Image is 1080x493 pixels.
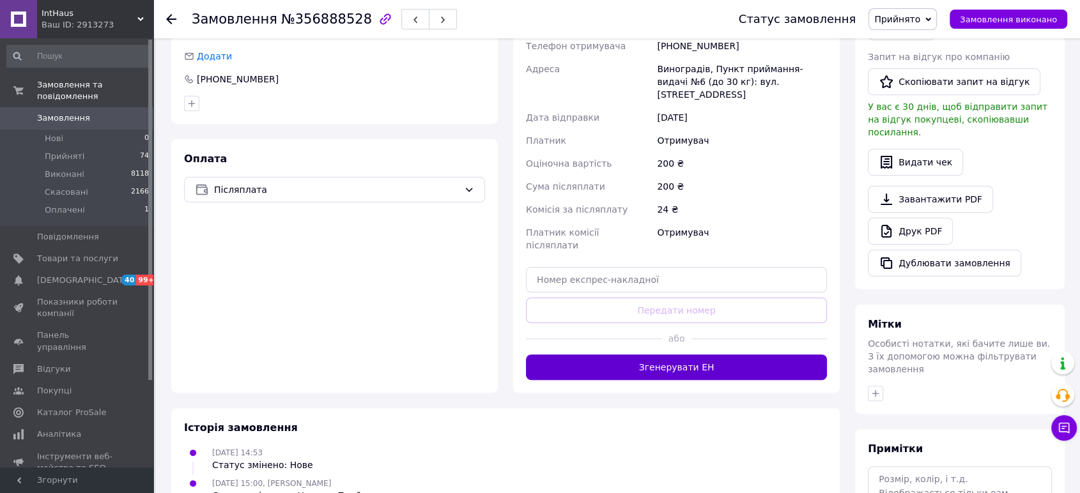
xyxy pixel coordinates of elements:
[868,68,1040,95] button: Скопіювати запит на відгук
[37,231,99,243] span: Повідомлення
[45,133,63,144] span: Нові
[42,8,137,19] span: IntHaus
[45,169,84,180] span: Виконані
[42,19,153,31] div: Ваш ID: 2913273
[212,448,263,457] span: [DATE] 14:53
[654,34,829,57] div: [PHONE_NUMBER]
[140,151,149,162] span: 74
[131,169,149,180] span: 8118
[526,204,628,215] span: Комісія за післяплату
[136,275,157,285] span: 99+
[45,186,88,198] span: Скасовані
[1051,415,1077,441] button: Чат з покупцем
[37,253,118,264] span: Товари та послуги
[868,186,993,213] a: Завантажити PDF
[654,221,829,257] div: Отримувач
[131,186,149,198] span: 2166
[212,479,331,488] span: [DATE] 15:00, [PERSON_NAME]
[874,14,920,24] span: Прийнято
[45,151,84,162] span: Прийняті
[526,158,612,169] span: Оціночна вартість
[192,11,277,27] span: Замовлення
[37,429,81,440] span: Аналітика
[184,153,227,165] span: Оплата
[868,218,953,245] a: Друк PDF
[166,13,176,26] div: Повернутися назад
[868,250,1021,277] button: Дублювати замовлення
[196,73,280,86] div: [PHONE_NUMBER]
[281,11,372,27] span: №356888528
[37,451,118,474] span: Інструменти веб-майстра та SEO
[37,330,118,353] span: Панель управління
[526,227,599,250] span: Платник комісії післяплати
[868,318,902,330] span: Мітки
[960,15,1057,24] span: Замовлення виконано
[197,51,232,61] span: Додати
[526,64,560,74] span: Адреса
[654,129,829,152] div: Отримувач
[214,183,459,197] span: Післяплата
[526,267,827,292] input: Номер експрес-накладної
[654,175,829,198] div: 200 ₴
[526,112,599,123] span: Дата відправки
[37,407,106,418] span: Каталог ProSale
[37,79,153,102] span: Замовлення та повідомлення
[526,135,566,146] span: Платник
[37,363,70,375] span: Відгуки
[661,332,691,345] span: або
[868,102,1047,137] span: У вас є 30 днів, щоб відправити запит на відгук покупцеві, скопіювавши посилання.
[526,181,605,192] span: Сума післяплати
[184,421,298,434] span: Історія замовлення
[654,57,829,106] div: Виноградів, Пункт приймання-видачі №6 (до 30 кг): вул. [STREET_ADDRESS]
[654,106,829,129] div: [DATE]
[868,52,1010,62] span: Запит на відгук про компанію
[45,204,85,216] span: Оплачені
[37,296,118,319] span: Показники роботи компанії
[37,112,90,124] span: Замовлення
[526,354,827,380] button: Згенерувати ЕН
[739,13,856,26] div: Статус замовлення
[868,338,1050,374] span: Особисті нотатки, які бачите лише ви. З їх допомогою можна фільтрувати замовлення
[144,204,149,216] span: 1
[6,45,150,68] input: Пошук
[37,275,132,286] span: [DEMOGRAPHIC_DATA]
[654,198,829,221] div: 24 ₴
[868,149,963,176] button: Видати чек
[526,41,626,51] span: Телефон отримувача
[212,459,313,471] div: Статус змінено: Нове
[37,385,72,397] span: Покупці
[950,10,1067,29] button: Замовлення виконано
[121,275,136,285] span: 40
[144,133,149,144] span: 0
[654,152,829,175] div: 200 ₴
[868,443,923,455] span: Примітки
